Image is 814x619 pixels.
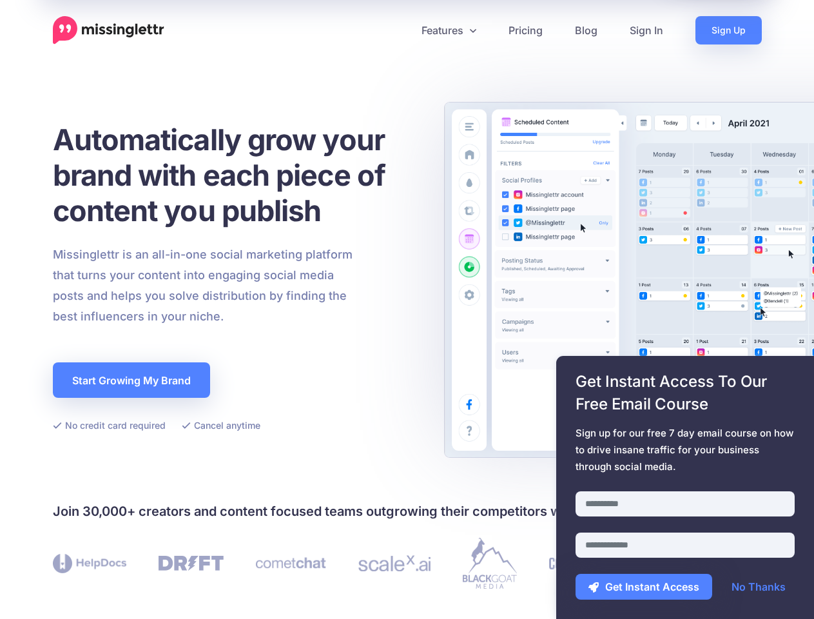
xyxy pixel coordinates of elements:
a: Start Growing My Brand [53,362,210,398]
h4: Join 30,000+ creators and content focused teams outgrowing their competitors with Missinglettr [53,501,762,522]
span: Get Instant Access To Our Free Email Course [576,370,795,415]
a: No Thanks [719,574,799,600]
a: Sign In [614,16,679,44]
a: Pricing [492,16,559,44]
a: Blog [559,16,614,44]
h1: Automatically grow your brand with each piece of content you publish [53,122,417,228]
a: Home [53,16,164,44]
a: Sign Up [695,16,762,44]
span: Sign up for our free 7 day email course on how to drive insane traffic for your business through ... [576,425,795,475]
a: Features [405,16,492,44]
button: Get Instant Access [576,574,712,600]
p: Missinglettr is an all-in-one social marketing platform that turns your content into engaging soc... [53,244,353,327]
